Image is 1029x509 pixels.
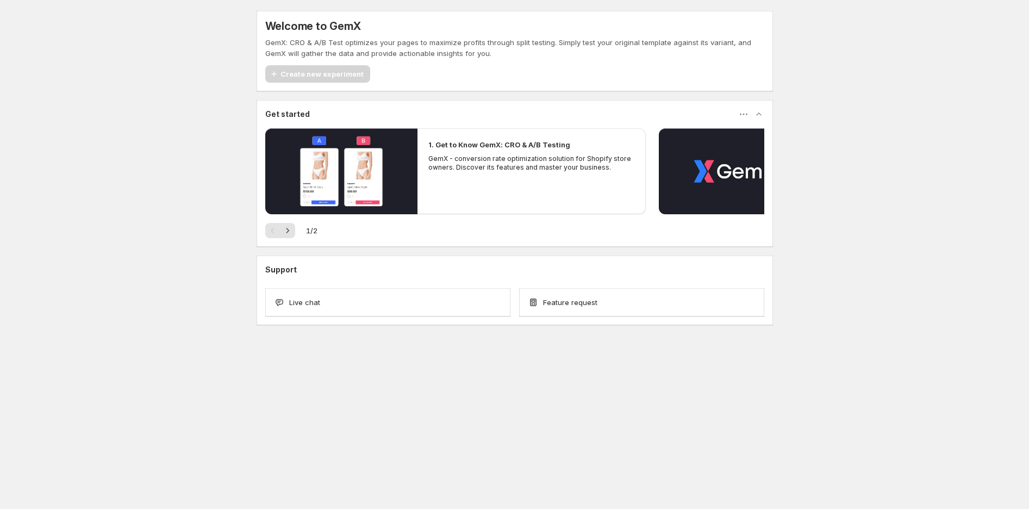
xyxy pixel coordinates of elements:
[428,154,635,172] p: GemX - conversion rate optimization solution for Shopify store owners. Discover its features and ...
[265,109,310,120] h3: Get started
[265,264,297,275] h3: Support
[428,139,570,150] h2: 1. Get to Know GemX: CRO & A/B Testing
[306,225,317,236] span: 1 / 2
[265,37,764,59] p: GemX: CRO & A/B Test optimizes your pages to maximize profits through split testing. Simply test ...
[543,297,597,308] span: Feature request
[289,297,320,308] span: Live chat
[265,20,361,33] h5: Welcome to GemX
